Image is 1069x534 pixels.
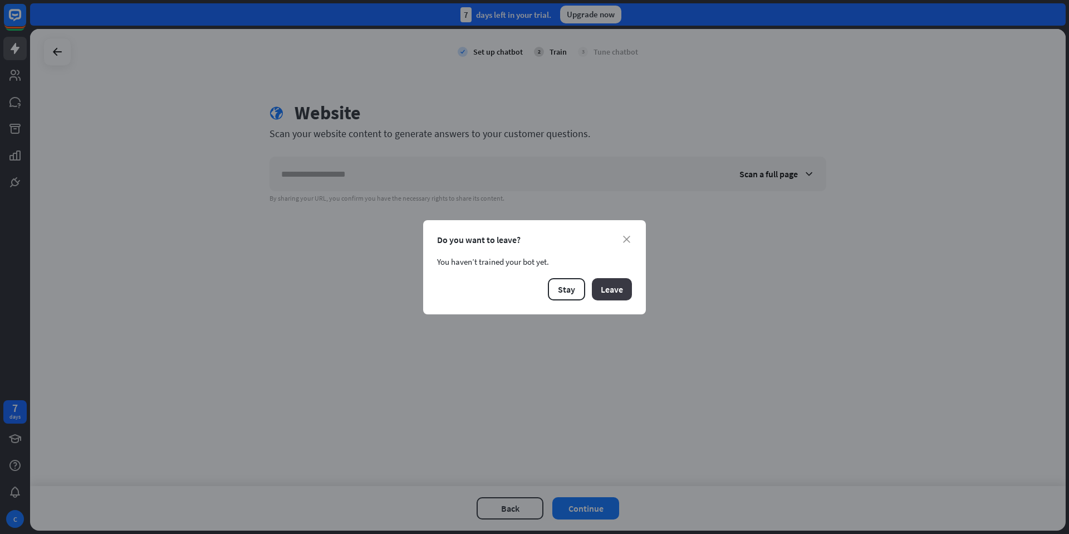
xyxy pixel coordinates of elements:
button: Open LiveChat chat widget [9,4,42,38]
button: Leave [592,278,632,300]
button: Stay [548,278,585,300]
i: close [623,236,630,243]
div: Do you want to leave? [437,234,632,245]
div: You haven’t trained your bot yet. [437,256,632,267]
